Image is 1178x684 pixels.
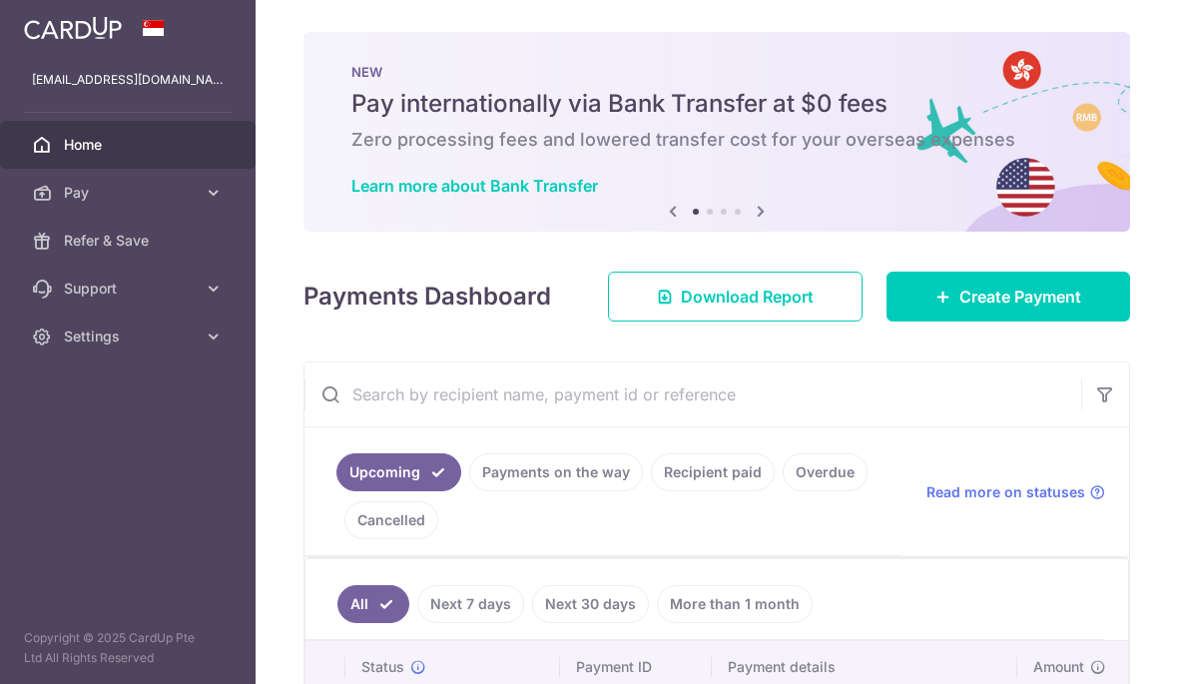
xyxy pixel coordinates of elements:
[64,183,196,203] span: Pay
[351,176,598,196] a: Learn more about Bank Transfer
[417,585,524,623] a: Next 7 days
[351,88,1082,120] h5: Pay internationally via Bank Transfer at $0 fees
[608,272,863,322] a: Download Report
[64,135,196,155] span: Home
[304,362,1081,426] input: Search by recipient name, payment id or reference
[351,128,1082,152] h6: Zero processing fees and lowered transfer cost for your overseas expenses
[959,285,1081,309] span: Create Payment
[651,453,775,491] a: Recipient paid
[681,285,814,309] span: Download Report
[344,501,438,539] a: Cancelled
[64,231,196,251] span: Refer & Save
[336,453,461,491] a: Upcoming
[64,327,196,346] span: Settings
[337,585,409,623] a: All
[532,585,649,623] a: Next 30 days
[303,279,551,315] h4: Payments Dashboard
[657,585,813,623] a: More than 1 month
[886,272,1130,322] a: Create Payment
[303,32,1130,232] img: Bank transfer banner
[64,279,196,299] span: Support
[24,16,122,40] img: CardUp
[926,482,1105,502] a: Read more on statuses
[926,482,1085,502] span: Read more on statuses
[32,70,224,90] p: [EMAIL_ADDRESS][DOMAIN_NAME]
[351,64,1082,80] p: NEW
[1033,657,1084,677] span: Amount
[469,453,643,491] a: Payments on the way
[783,453,868,491] a: Overdue
[361,657,404,677] span: Status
